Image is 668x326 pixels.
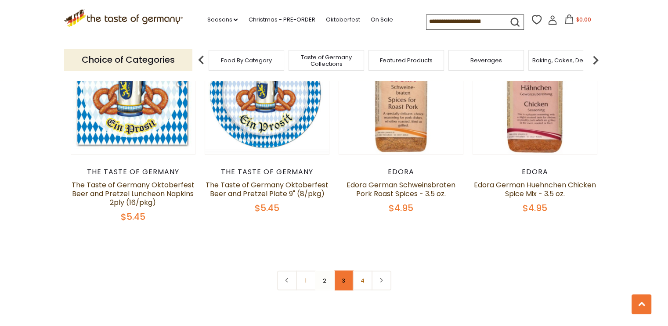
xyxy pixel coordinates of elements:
[291,54,361,67] a: Taste of Germany Collections
[221,57,272,64] a: Food By Category
[576,16,591,23] span: $0.00
[205,30,329,154] img: The Taste of Germany Oktoberfest Beer and Pretzel Plate 9" (8/pkg)
[473,168,598,176] div: Edora
[347,180,455,199] a: Edora German Schweinsbraten Pork Roast Spices - 3.5 oz.
[339,168,464,176] div: Edora
[473,30,597,154] img: Edora German Huehnchen Chicken Spice Mix - 3.5 oz.
[121,211,145,223] span: $5.45
[206,180,329,199] a: The Taste of Germany Oktoberfest Beer and Pretzel Plate 9" (8/pkg)
[523,202,547,214] span: $4.95
[353,271,372,290] a: 4
[296,271,316,290] a: 1
[72,180,195,208] a: The Taste of Germany Oktoberfest Beer and Pretzel Luncheon Napkins 2ply (16/pkg)
[334,271,354,290] a: 3
[339,30,463,154] img: Edora German Schweinsbraten Pork Roast Spices - 3.5 oz.
[255,202,279,214] span: $5.45
[559,14,596,28] button: $0.00
[248,15,315,25] a: Christmas - PRE-ORDER
[207,15,238,25] a: Seasons
[474,180,596,199] a: Edora German Huehnchen Chicken Spice Mix - 3.5 oz.
[389,202,413,214] span: $4.95
[64,49,192,71] p: Choice of Categories
[71,168,196,176] div: The Taste of Germany
[380,57,433,64] a: Featured Products
[71,30,195,154] img: The Taste of Germany Oktoberfest Beer and Pretzel Luncheon Napkins 2ply (16/pkg)
[370,15,393,25] a: On Sale
[470,57,502,64] a: Beverages
[205,168,330,176] div: The Taste of Germany
[192,51,210,69] img: previous arrow
[587,51,604,69] img: next arrow
[325,15,360,25] a: Oktoberfest
[532,57,600,64] a: Baking, Cakes, Desserts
